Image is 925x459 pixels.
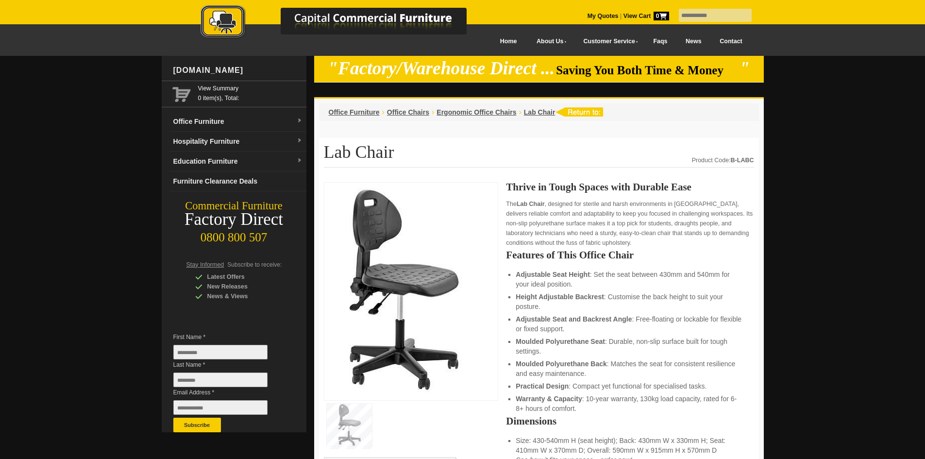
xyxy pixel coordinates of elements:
[174,5,514,40] img: Capital Commercial Furniture Logo
[516,314,744,334] li: : Free-floating or lockable for flexible or fixed support.
[173,360,282,370] span: Last Name *
[195,282,287,291] div: New Releases
[297,158,303,164] img: dropdown
[506,416,754,426] h2: Dimensions
[169,132,306,152] a: Hospitality Furnituredropdown
[516,382,569,390] strong: Practical Design
[516,315,632,323] strong: Adjustable Seat and Backrest Angle
[186,261,224,268] span: Stay Informed
[516,338,605,345] strong: Moulded Polyurethane Seat
[710,31,751,52] a: Contact
[162,199,306,213] div: Commercial Furniture
[644,31,677,52] a: Faqs
[169,56,306,85] div: [DOMAIN_NAME]
[526,31,572,52] a: About Us
[524,108,555,116] a: Lab Chair
[516,394,744,413] li: : 10-year warranty, 130kg load capacity, rated for 6-8+ hours of comfort.
[506,182,754,192] h2: Thrive in Tough Spaces with Durable Ease
[173,388,282,397] span: Email Address *
[516,270,744,289] li: : Set the seat between 430mm and 540mm for your ideal position.
[555,107,603,117] img: return to
[173,373,268,387] input: Last Name *
[328,58,555,78] em: "Factory/Warehouse Direct ...
[174,5,514,43] a: Capital Commercial Furniture Logo
[173,400,268,415] input: Email Address *
[169,112,306,132] a: Office Furnituredropdown
[198,84,303,93] a: View Summary
[572,31,644,52] a: Customer Service
[297,118,303,124] img: dropdown
[588,13,619,19] a: My Quotes
[432,107,434,117] li: ›
[506,250,754,260] h2: Features of This Office Chair
[227,261,282,268] span: Subscribe to receive:
[519,107,521,117] li: ›
[516,292,744,311] li: : Customise the back height to suit your posture.
[516,395,582,403] strong: Warranty & Capacity
[382,107,385,117] li: ›
[169,171,306,191] a: Furniture Clearance Deals
[173,418,221,432] button: Subscribe
[195,291,287,301] div: News & Views
[516,381,744,391] li: : Compact yet functional for specialised tasks.
[676,31,710,52] a: News
[516,293,604,301] strong: Height Adjustable Backrest
[162,226,306,244] div: 0800 800 507
[516,271,589,278] strong: Adjustable Seat Height
[506,199,754,248] p: The , designed for sterile and harsh environments in [GEOGRAPHIC_DATA], delivers reliable comfort...
[387,108,429,116] a: Office Chairs
[692,155,754,165] div: Product Code:
[622,13,669,19] a: View Cart0
[329,108,380,116] a: Office Furniture
[517,201,545,207] strong: Lab Chair
[297,138,303,144] img: dropdown
[516,337,744,356] li: : Durable, non-slip surface built for tough settings.
[195,272,287,282] div: Latest Offers
[556,64,738,77] span: Saving You Both Time & Money
[654,12,669,20] span: 0
[173,332,282,342] span: First Name *
[516,360,606,368] strong: Moulded Polyurethane Back
[198,84,303,102] span: 0 item(s), Total:
[740,58,750,78] em: "
[516,359,744,378] li: : Matches the seat for consistent resilience and easy maintenance.
[623,13,669,19] strong: View Cart
[162,213,306,226] div: Factory Direct
[173,345,268,359] input: First Name *
[169,152,306,171] a: Education Furnituredropdown
[437,108,516,116] a: Ergonomic Office Chairs
[324,143,754,168] h1: Lab Chair
[731,157,754,164] strong: B-LABC
[329,187,475,392] img: Lab Chair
